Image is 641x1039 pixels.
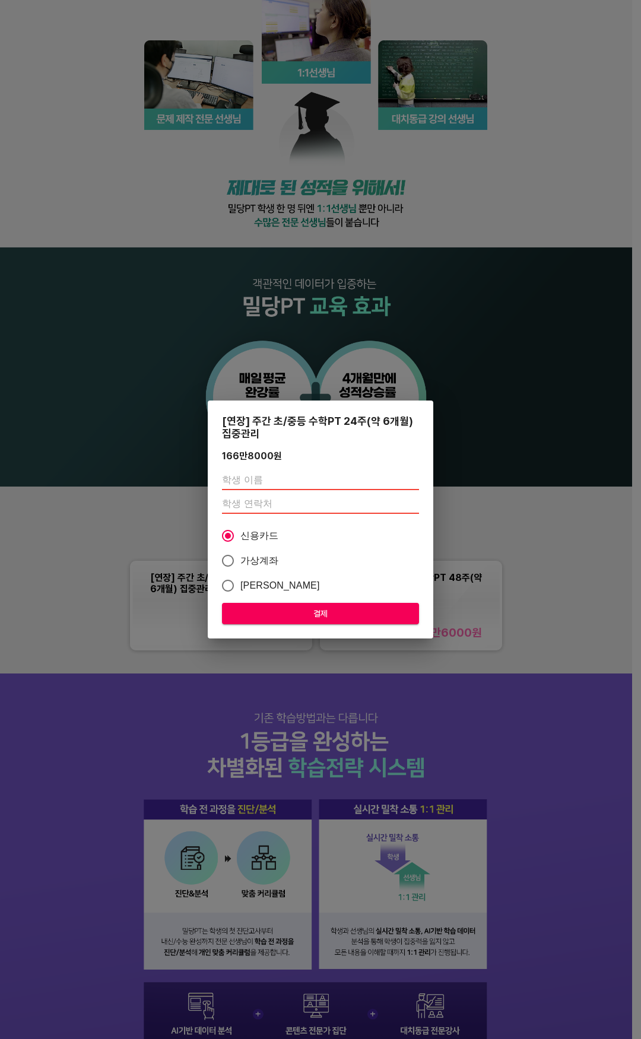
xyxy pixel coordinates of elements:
[222,415,419,440] div: [연장] 주간 초/중등 수학PT 24주(약 6개월) 집중관리
[222,471,419,490] input: 학생 이름
[222,495,419,514] input: 학생 연락처
[222,450,282,462] div: 166만8000 원
[231,606,410,621] span: 결제
[240,529,279,543] span: 신용카드
[240,554,279,568] span: 가상계좌
[222,603,419,625] button: 결제
[240,579,320,593] span: [PERSON_NAME]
